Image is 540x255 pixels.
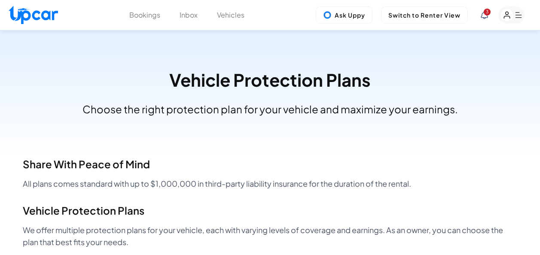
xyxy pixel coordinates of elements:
[323,11,332,19] img: Uppy
[10,71,530,88] h3: Vehicle Protection Plans
[9,6,58,24] img: Upcar Logo
[217,10,244,20] button: Vehicles
[23,203,518,217] h2: Vehicle Protection Plans
[23,224,518,248] p: We offer multiple protection plans for your vehicle, each with varying levels of coverage and ear...
[484,9,491,15] span: You have new notifications
[23,157,411,171] h2: Share With Peace of Mind
[180,10,198,20] button: Inbox
[381,6,468,24] button: Switch to Renter View
[129,10,160,20] button: Bookings
[23,178,411,190] p: All plans comes standard with up to $1,000,000 in third-party liability insurance for the duratio...
[481,11,488,19] div: View Notifications
[82,102,458,116] p: Choose the right protection plan for your vehicle and maximize your earnings.
[316,6,372,24] button: Ask Uppy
